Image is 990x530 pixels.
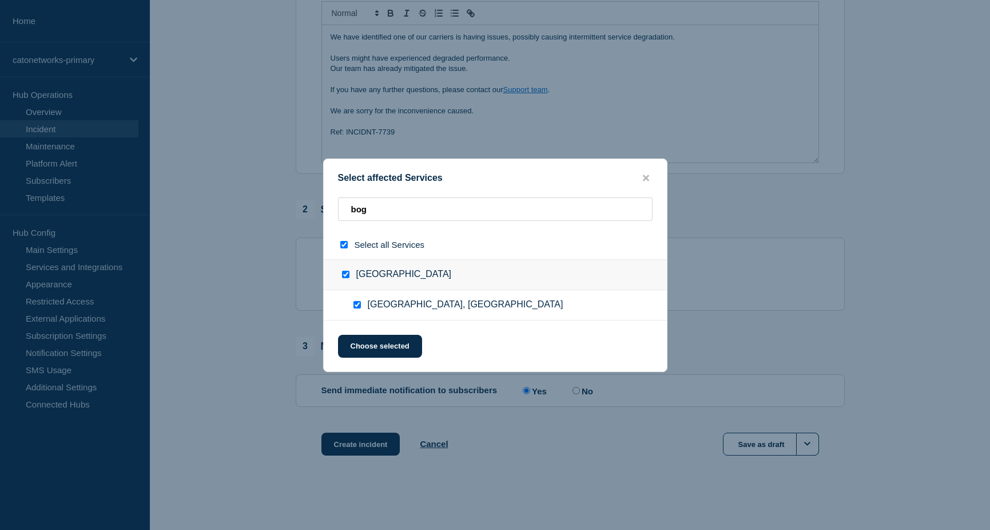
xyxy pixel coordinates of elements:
span: Select all Services [355,240,425,250]
input: Bogota, Colombia checkbox [353,301,361,308]
input: select all checkbox [340,241,348,248]
button: Choose selected [338,335,422,358]
button: close button [639,173,653,184]
input: Latin America checkbox [342,271,349,278]
div: [GEOGRAPHIC_DATA] [324,259,667,290]
input: Search [338,197,653,221]
span: [GEOGRAPHIC_DATA], [GEOGRAPHIC_DATA] [368,299,563,311]
div: Select affected Services [324,173,667,184]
